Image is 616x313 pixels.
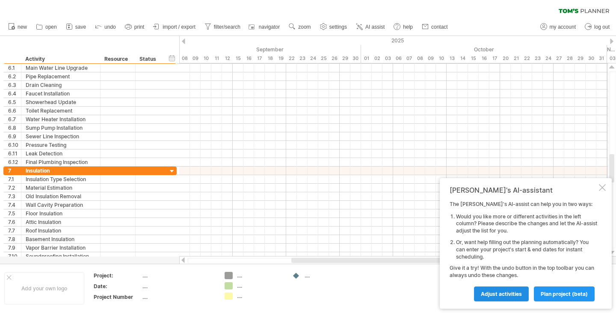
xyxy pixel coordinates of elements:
[26,201,96,209] div: Wall Cavity Preparation
[583,21,612,33] a: log out
[243,54,254,63] div: Tuesday, 16 September 2025
[247,21,282,33] a: navigator
[404,54,415,63] div: Tuesday, 7 October 2025
[26,252,96,260] div: Soundproofing Installation
[142,283,214,290] div: ....
[259,24,280,30] span: navigator
[538,21,578,33] a: my account
[8,98,21,106] div: 6.5
[382,54,393,63] div: Friday, 3 October 2025
[163,24,195,30] span: import / export
[75,24,86,30] span: save
[26,72,96,80] div: Pipe Replacement
[94,293,141,301] div: Project Number
[456,239,597,260] li: Or, want help filling out the planning automatically? You can enter your project's start & end da...
[329,24,347,30] span: settings
[254,54,265,63] div: Wednesday, 17 September 2025
[541,291,588,297] span: plan project (beta)
[489,54,500,63] div: Friday, 17 October 2025
[8,235,21,243] div: 7.8
[26,227,96,235] div: Roof Insulation
[8,64,21,72] div: 6.1
[354,21,387,33] a: AI assist
[532,54,543,63] div: Thursday, 23 October 2025
[521,54,532,63] div: Wednesday, 22 October 2025
[8,132,21,140] div: 6.9
[305,272,351,279] div: ....
[93,21,118,33] a: undo
[26,235,96,243] div: Basement Insulation
[237,282,284,289] div: ....
[237,292,284,300] div: ....
[190,54,201,63] div: Tuesday, 9 September 2025
[26,141,96,149] div: Pressure Testing
[8,175,21,183] div: 7.1
[26,107,96,115] div: Toilet Replacement
[8,227,21,235] div: 7.7
[8,218,21,226] div: 7.6
[201,54,211,63] div: Wednesday, 10 September 2025
[26,115,96,123] div: Water Heater Installation
[511,54,521,63] div: Tuesday, 21 October 2025
[26,175,96,183] div: Insulation Type Selection
[26,244,96,252] div: Vapor Barrier Installation
[34,21,59,33] a: open
[550,24,576,30] span: my account
[596,54,607,63] div: Friday, 31 October 2025
[425,54,436,63] div: Thursday, 9 October 2025
[275,54,286,63] div: Friday, 19 September 2025
[450,186,597,194] div: [PERSON_NAME]'s AI-assistant
[8,167,21,175] div: 7
[318,54,329,63] div: Thursday, 25 September 2025
[8,81,21,89] div: 6.3
[287,21,313,33] a: zoom
[350,54,361,63] div: Tuesday, 30 September 2025
[436,54,447,63] div: Friday, 10 October 2025
[104,55,130,63] div: Resource
[26,167,96,175] div: Insulation
[586,54,596,63] div: Thursday, 30 October 2025
[26,64,96,72] div: Main Water Line Upgrade
[329,54,340,63] div: Friday, 26 September 2025
[139,55,158,63] div: Status
[286,54,297,63] div: Monday, 22 September 2025
[365,24,385,30] span: AI assist
[26,81,96,89] div: Drain Cleaning
[26,192,96,200] div: Old Insulation Removal
[26,209,96,218] div: Floor Insulation
[8,252,21,260] div: 7.10
[575,54,586,63] div: Wednesday, 29 October 2025
[142,272,214,279] div: ....
[298,24,311,30] span: zoom
[447,54,457,63] div: Monday, 13 October 2025
[474,286,529,301] a: Adjust activities
[403,24,413,30] span: help
[372,54,382,63] div: Thursday, 2 October 2025
[8,141,21,149] div: 6.10
[554,54,564,63] div: Monday, 27 October 2025
[214,24,240,30] span: filter/search
[8,244,21,252] div: 7.9
[500,54,511,63] div: Monday, 20 October 2025
[534,286,595,301] a: plan project (beta)
[468,54,479,63] div: Wednesday, 15 October 2025
[420,21,450,33] a: contact
[237,272,284,279] div: ....
[8,89,21,98] div: 6.4
[202,21,243,33] a: filter/search
[8,192,21,200] div: 7.3
[8,158,21,166] div: 6.12
[26,98,96,106] div: Showerhead Update
[94,283,141,290] div: Date:
[265,54,275,63] div: Thursday, 18 September 2025
[456,213,597,235] li: Would you like more or different activities in the left column? Please describe the changes and l...
[222,54,233,63] div: Friday, 12 September 2025
[8,107,21,115] div: 6.6
[564,54,575,63] div: Tuesday, 28 October 2025
[8,209,21,218] div: 7.5
[126,45,361,54] div: September 2025
[481,291,522,297] span: Adjust activities
[318,21,349,33] a: settings
[64,21,89,33] a: save
[543,54,554,63] div: Friday, 24 October 2025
